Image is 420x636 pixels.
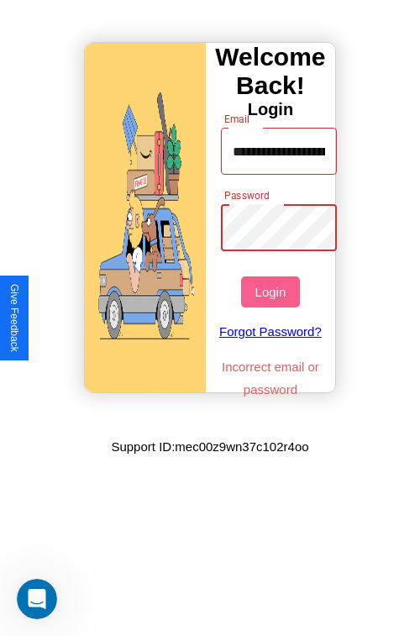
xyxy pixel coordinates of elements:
p: Incorrect email or password [213,355,329,401]
label: Password [224,188,269,202]
div: Give Feedback [8,284,20,352]
img: gif [85,43,206,392]
button: Login [241,276,299,307]
iframe: Intercom live chat [17,579,57,619]
h3: Welcome Back! [206,43,335,100]
h4: Login [206,100,335,119]
a: Forgot Password? [213,307,329,355]
label: Email [224,112,250,126]
p: Support ID: mec00z9wn37c102r4oo [111,435,308,458]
